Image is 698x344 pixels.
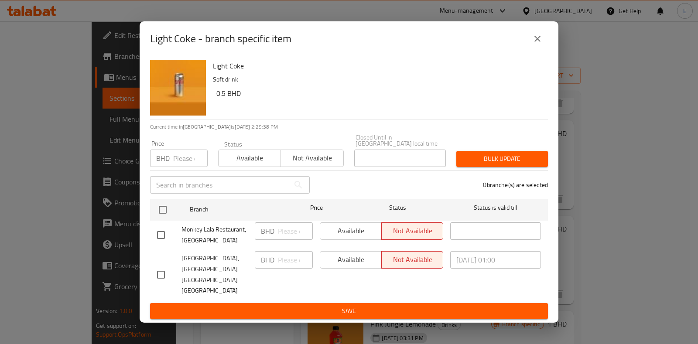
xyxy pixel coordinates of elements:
p: BHD [156,153,170,163]
span: Monkey Lala Restaurant, [GEOGRAPHIC_DATA] [181,224,248,246]
span: Save [157,306,541,317]
input: Please enter price [278,222,313,240]
span: [GEOGRAPHIC_DATA], [GEOGRAPHIC_DATA] [GEOGRAPHIC_DATA] [GEOGRAPHIC_DATA] [181,253,248,296]
button: Save [150,303,548,319]
p: 0 branche(s) are selected [483,181,548,189]
span: Not available [284,152,340,164]
input: Please enter price [278,251,313,269]
h2: Light Coke - branch specific item [150,32,291,46]
button: Not available [281,150,343,167]
input: Please enter price [173,150,208,167]
button: Available [218,150,281,167]
img: Light Coke [150,60,206,116]
h6: Light Coke [213,60,541,72]
span: Status is valid till [450,202,541,213]
p: BHD [261,255,274,265]
span: Available [222,152,277,164]
span: Branch [190,204,281,215]
span: Price [287,202,346,213]
input: Search in branches [150,176,290,194]
span: Bulk update [463,153,541,164]
p: Current time in [GEOGRAPHIC_DATA] is [DATE] 2:29:38 PM [150,123,548,131]
button: Bulk update [456,151,548,167]
h6: 0.5 BHD [216,87,541,99]
p: BHD [261,226,274,236]
button: close [527,28,548,49]
span: Status [352,202,443,213]
p: Soft drink [213,74,541,85]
